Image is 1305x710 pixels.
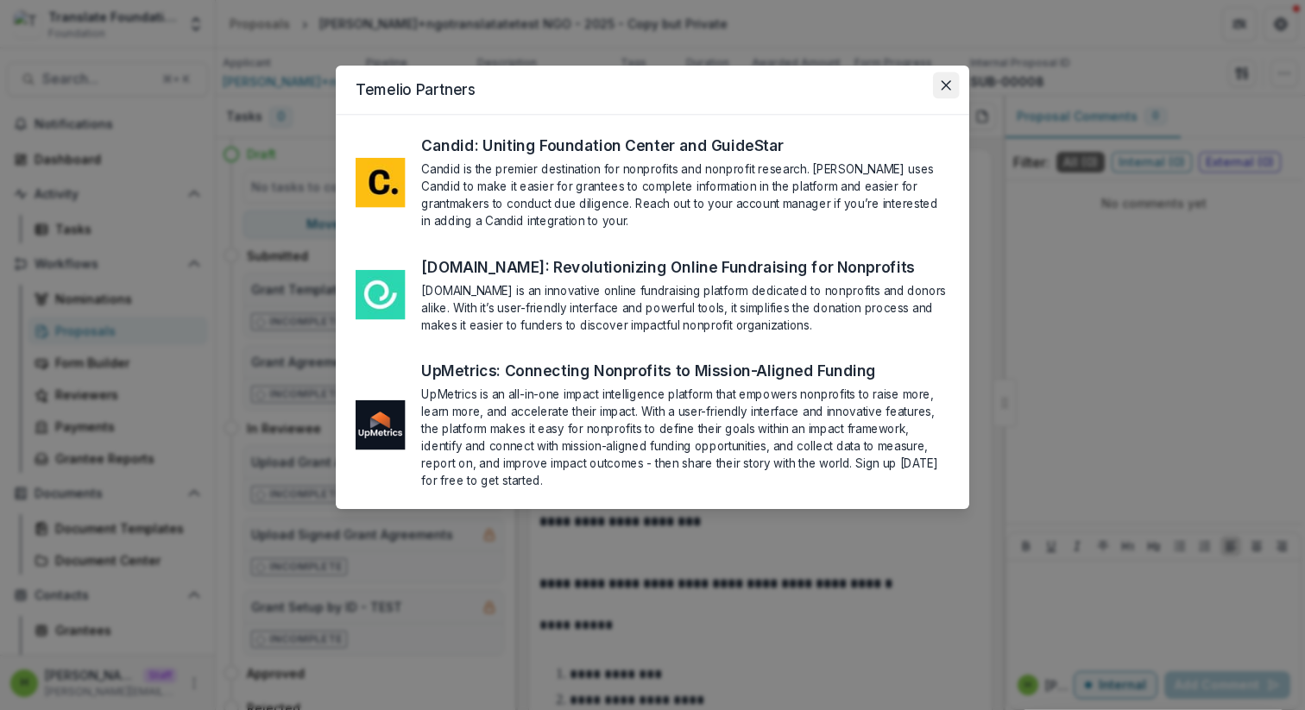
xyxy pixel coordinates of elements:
[336,66,969,115] header: Temelio Partners
[421,281,949,333] section: [DOMAIN_NAME] is an innovative online fundraising platform dedicated to nonprofits and donors ali...
[933,72,960,99] button: Close
[421,386,949,489] section: UpMetrics is an all-in-one impact intelligence platform that empowers nonprofits to raise more, l...
[421,135,814,157] a: Candid: Uniting Foundation Center and GuideStar
[356,158,405,207] img: me
[421,160,949,229] section: Candid is the premier destination for nonprofits and nonprofit research. [PERSON_NAME] uses Candi...
[356,270,405,319] img: me
[421,256,945,279] a: [DOMAIN_NAME]: Revolutionizing Online Fundraising for Nonprofits
[356,399,405,449] img: me
[421,360,906,382] a: UpMetrics: Connecting Nonprofits to Mission-Aligned Funding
